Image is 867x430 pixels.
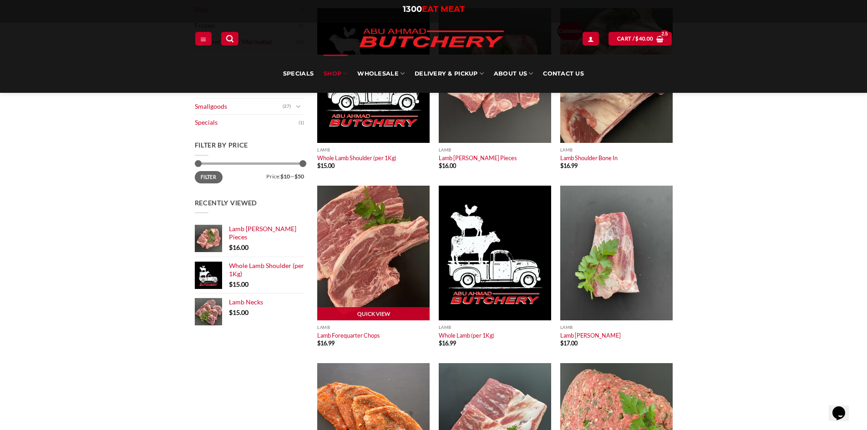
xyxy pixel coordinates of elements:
span: $ [560,339,563,347]
span: 1300 [403,4,422,14]
a: Specials [195,115,299,131]
a: Lamb [PERSON_NAME] [560,332,621,339]
button: Filter [195,171,223,183]
span: $ [635,35,639,43]
a: Specials [283,55,314,93]
a: View cart [608,32,672,45]
bdi: 16.00 [229,243,248,251]
span: $10 [280,173,290,180]
button: Toggle [293,101,304,111]
a: Delivery & Pickup [415,55,484,93]
span: $ [229,280,233,288]
a: Whole Lamb Shoulder (per 1Kg) [317,154,396,162]
bdi: 15.00 [229,309,248,316]
span: $ [317,162,320,169]
bdi: 17.00 [560,339,578,347]
a: Wholesale [357,55,405,93]
a: Lamb [PERSON_NAME] Pieces [229,225,304,242]
span: $ [439,339,442,347]
p: Lamb [317,325,430,330]
a: Lamb Shoulder Bone In [560,154,618,162]
a: Lamb Necks [229,298,304,306]
img: Abu Ahmad Butchery [352,23,511,55]
span: $ [229,309,233,316]
a: Lamb [PERSON_NAME] Pieces [439,154,517,162]
span: Whole Lamb Shoulder (per 1Kg) [229,262,304,278]
span: Lamb [PERSON_NAME] Pieces [229,225,296,241]
a: Whole Lamb (per 1Kg) [439,332,494,339]
span: Filter by price [195,141,248,149]
a: Lamb Forequarter Chops [317,332,380,339]
a: Login [583,32,599,45]
div: Price: — [195,171,304,179]
span: Cart / [617,35,653,43]
bdi: 16.99 [439,339,456,347]
a: Quick View [317,307,430,321]
span: $ [560,162,563,169]
a: Smallgoods [195,99,283,115]
bdi: 16.00 [439,162,456,169]
bdi: 15.00 [229,280,248,288]
bdi: 15.00 [317,162,335,169]
a: Whole Lamb Shoulder (per 1Kg) [229,262,304,278]
img: Whole Lamb (per 1Kg) [439,186,551,320]
a: SHOP [324,55,347,93]
a: 1300EAT MEAT [403,4,465,14]
iframe: chat widget [829,394,858,421]
img: Lamb Shanks [560,186,673,320]
span: Lamb Necks [229,298,263,306]
span: $ [229,243,233,251]
p: Lamb [317,147,430,152]
p: Lamb [439,147,551,152]
span: $ [439,162,442,169]
p: Lamb [560,147,673,152]
p: Lamb [560,325,673,330]
span: (27) [283,100,291,113]
bdi: 16.99 [317,339,335,347]
bdi: 16.99 [560,162,578,169]
a: Contact Us [543,55,584,93]
span: $50 [294,173,304,180]
span: Recently Viewed [195,199,258,207]
a: Search [221,32,238,45]
span: EAT MEAT [422,4,465,14]
bdi: 40.00 [635,35,653,41]
p: Lamb [439,325,551,330]
a: About Us [494,55,533,93]
span: $ [317,339,320,347]
img: Lamb_forequarter_Chops (per 1Kg) [317,186,430,320]
span: (1) [299,116,304,130]
a: Menu [195,32,212,45]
